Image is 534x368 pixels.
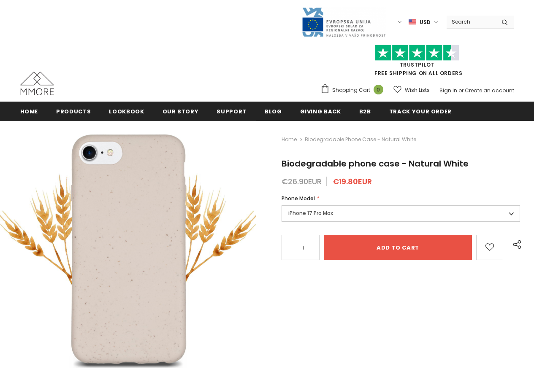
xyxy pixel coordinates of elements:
span: Home [20,107,38,116]
span: 0 [374,85,383,94]
span: Track your order [389,107,452,116]
a: Sign In [439,87,457,94]
span: B2B [359,107,371,116]
a: Javni Razpis [301,18,386,25]
span: Phone Model [282,195,315,202]
span: Giving back [300,107,341,116]
a: Track your order [389,102,452,121]
span: or [458,87,464,94]
span: support [217,107,247,116]
a: Products [56,102,91,121]
label: iPhone 17 Pro Max [282,205,520,222]
span: Wish Lists [405,86,430,94]
span: Biodegradable phone case - Natural White [282,158,469,169]
a: B2B [359,102,371,121]
a: Create an account [465,87,514,94]
a: Home [20,102,38,121]
span: Blog [265,107,282,116]
input: Add to cart [324,235,472,260]
span: €19.80EUR [333,176,372,187]
a: Shopping Cart 0 [320,84,388,97]
span: Shopping Cart [332,86,370,94]
span: FREE SHIPPING ON ALL ORDERS [320,48,514,77]
a: Our Story [163,102,199,121]
img: MMORE Cases [20,72,54,95]
a: Blog [265,102,282,121]
img: Trust Pilot Stars [375,45,459,61]
a: support [217,102,247,121]
span: USD [420,18,431,27]
a: Trustpilot [400,61,435,68]
span: €26.90EUR [282,176,322,187]
a: Wish Lists [393,83,430,97]
a: Lookbook [109,102,144,121]
img: Javni Razpis [301,7,386,38]
span: Biodegradable phone case - Natural White [305,134,416,145]
input: Search Site [447,16,495,28]
a: Giving back [300,102,341,121]
a: Home [282,134,297,145]
span: Our Story [163,107,199,116]
img: USD [409,19,416,26]
span: Products [56,107,91,116]
span: Lookbook [109,107,144,116]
